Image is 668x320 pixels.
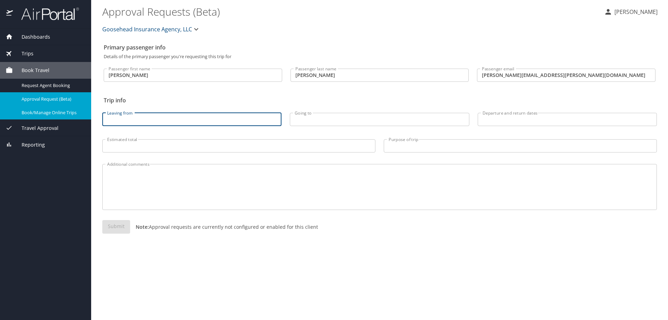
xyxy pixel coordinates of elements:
[22,109,83,116] span: Book/Manage Online Trips
[13,33,50,41] span: Dashboards
[13,124,58,132] span: Travel Approval
[13,67,49,74] span: Book Travel
[102,24,192,34] span: Goosehead Insurance Agency, LLC
[6,7,14,21] img: icon-airportal.png
[136,224,149,230] strong: Note:
[13,50,33,57] span: Trips
[601,6,660,18] button: [PERSON_NAME]
[612,8,658,16] p: [PERSON_NAME]
[13,141,45,149] span: Reporting
[104,54,655,59] p: Details of the primary passenger you're requesting this trip for
[102,1,598,22] h1: Approval Requests (Beta)
[104,42,655,53] h2: Primary passenger info
[104,95,655,106] h2: Trip info
[22,82,83,89] span: Request Agent Booking
[14,7,79,21] img: airportal-logo.png
[100,22,203,36] button: Goosehead Insurance Agency, LLC
[130,223,318,231] p: Approval requests are currently not configured or enabled for this client
[22,96,83,102] span: Approval Request (Beta)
